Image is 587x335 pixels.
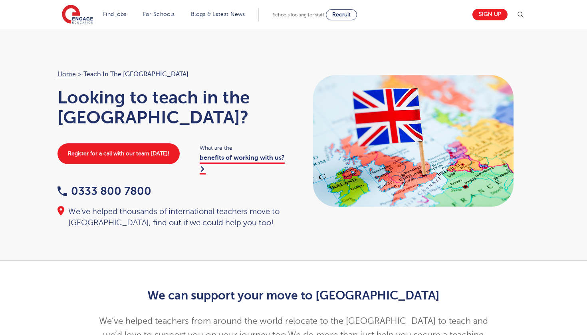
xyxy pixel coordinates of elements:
a: 0333 800 7800 [58,185,151,197]
span: What are the [200,143,286,153]
a: Sign up [472,9,508,20]
span: > [78,71,81,78]
nav: breadcrumb [58,69,286,79]
a: benefits of working with us? [200,154,285,174]
a: Recruit [326,9,357,20]
h1: Looking to teach in the [GEOGRAPHIC_DATA]? [58,87,286,127]
a: Register for a call with our team [DATE]! [58,143,180,164]
span: Recruit [332,12,351,18]
span: Teach in the [GEOGRAPHIC_DATA] [83,69,188,79]
a: Find jobs [103,11,127,17]
h2: We can support your move to [GEOGRAPHIC_DATA] [98,289,490,302]
a: Home [58,71,76,78]
img: Engage Education [62,5,93,25]
a: For Schools [143,11,175,17]
div: We've helped thousands of international teachers move to [GEOGRAPHIC_DATA], find out if we could ... [58,206,286,228]
a: Blogs & Latest News [191,11,245,17]
span: Schools looking for staff [273,12,324,18]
